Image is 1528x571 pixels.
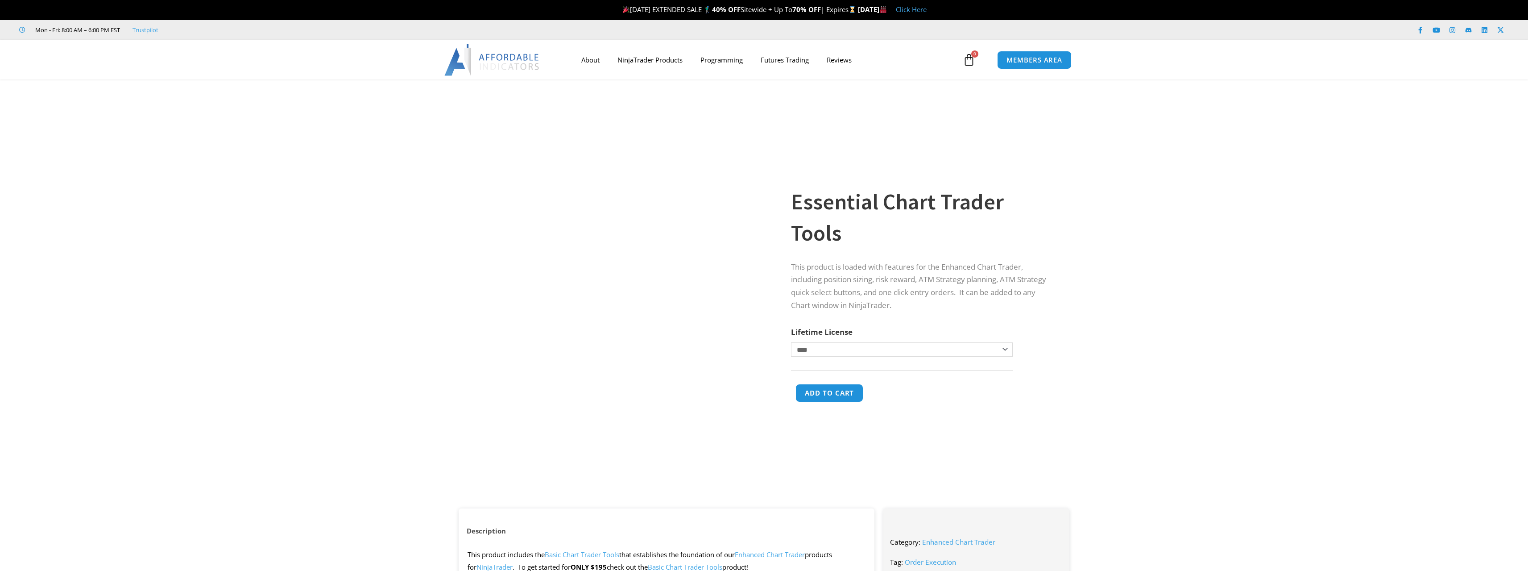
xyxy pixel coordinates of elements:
a: Programming [692,50,752,70]
span: MEMBERS AREA [1006,57,1062,63]
a: About [572,50,609,70]
a: NinjaTrader Products [609,50,692,70]
a: 0 [949,47,989,73]
span: 0 [971,50,978,58]
img: LogoAI | Affordable Indicators – NinjaTrader [444,44,540,76]
nav: Menu [572,50,961,70]
img: ⌛ [849,6,856,13]
a: Basic Chart Trader Tools [545,550,619,559]
span: [DATE] EXTENDED SALE 🏌️‍♂️ Sitewide + Up To | Expires [621,5,858,14]
a: Trustpilot [133,25,158,35]
strong: 70% OFF [792,5,821,14]
strong: 40% OFF [712,5,741,14]
label: Lifetime License [791,327,853,337]
a: Description [459,522,514,540]
a: Enhanced Chart Trader [922,538,995,546]
a: Order Execution [905,558,956,567]
button: Add to cart [795,384,863,402]
span: Mon - Fri: 8:00 AM – 6:00 PM EST [33,25,120,35]
span: Category: [890,538,920,546]
img: 🏭 [880,6,886,13]
a: Futures Trading [752,50,818,70]
p: This product is loaded with features for the Enhanced Chart Trader, including position sizing, ri... [791,261,1052,313]
a: MEMBERS AREA [997,51,1072,69]
span: Tag: [890,558,903,567]
a: Reviews [818,50,861,70]
strong: [DATE] [858,5,887,14]
a: Enhanced Chart Trader [735,550,805,559]
img: 🎉 [623,6,629,13]
a: Click Here [896,5,927,14]
h1: Essential Chart Trader Tools [791,186,1052,249]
